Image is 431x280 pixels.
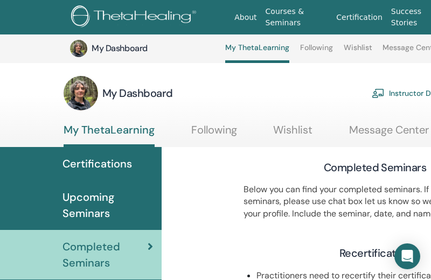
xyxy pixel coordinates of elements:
[324,160,426,175] h3: Completed Seminars
[62,239,148,271] span: Completed Seminars
[261,2,332,33] a: Courses & Seminars
[71,5,200,30] img: logo.png
[394,243,420,269] div: Open Intercom Messenger
[70,40,87,57] img: default.jpg
[230,8,261,27] a: About
[372,88,385,98] img: chalkboard-teacher.svg
[332,8,386,27] a: Certification
[225,43,289,63] a: My ThetaLearning
[62,189,153,221] span: Upcoming Seminars
[349,123,429,144] a: Message Center
[191,123,237,144] a: Following
[64,123,155,147] a: My ThetaLearning
[64,76,98,110] img: default.jpg
[339,246,411,261] h3: Recertification
[273,123,312,144] a: Wishlist
[102,86,173,101] h3: My Dashboard
[300,43,333,60] a: Following
[62,156,132,172] span: Certifications
[92,43,199,54] h3: My Dashboard
[344,43,372,60] a: Wishlist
